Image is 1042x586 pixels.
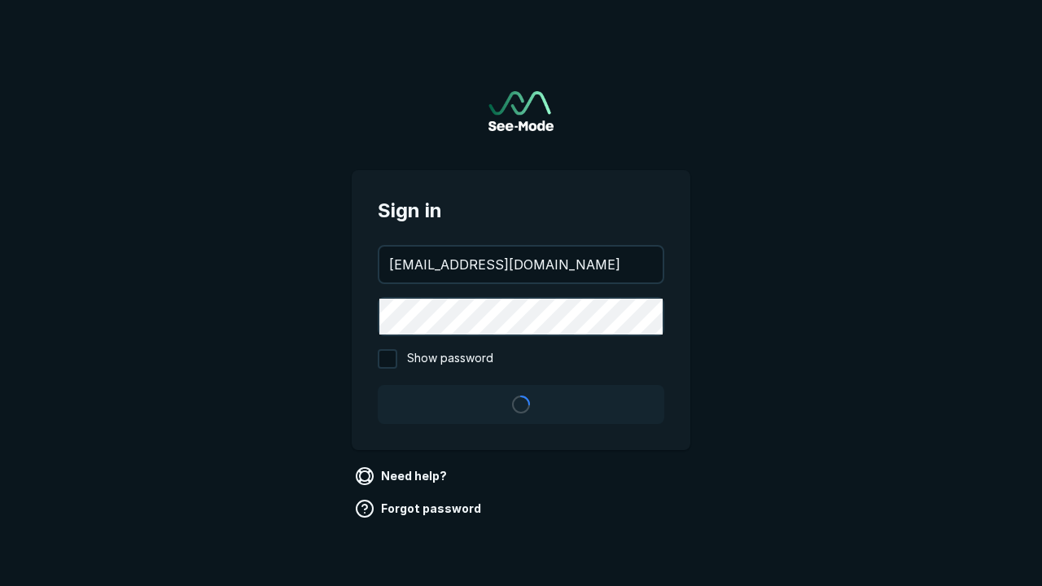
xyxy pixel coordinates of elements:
input: your@email.com [379,247,663,282]
a: Forgot password [352,496,488,522]
img: See-Mode Logo [488,91,554,131]
span: Show password [407,349,493,369]
span: Sign in [378,196,664,225]
a: Need help? [352,463,453,489]
a: Go to sign in [488,91,554,131]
